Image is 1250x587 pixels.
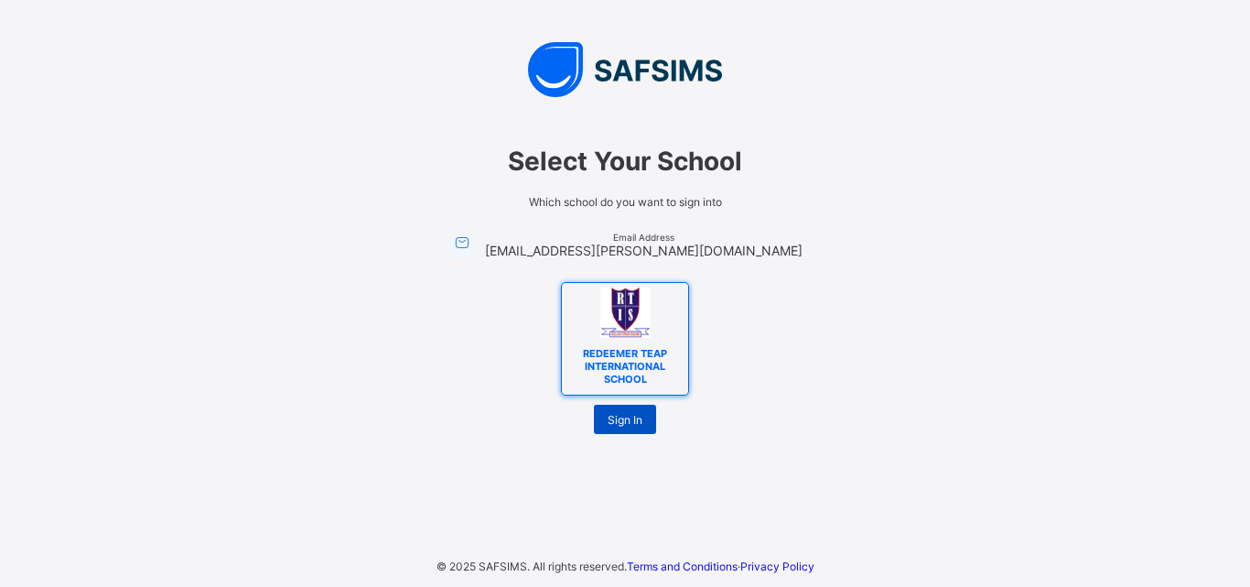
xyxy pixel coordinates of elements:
[608,413,642,427] span: Sign In
[740,560,814,573] a: Privacy Policy
[485,243,803,258] span: [EMAIL_ADDRESS][PERSON_NAME][DOMAIN_NAME]
[485,232,803,243] span: Email Address
[627,560,738,573] a: Terms and Conditions
[600,288,651,338] img: REDEEMER TEAP INTERNATIONAL SCHOOL
[569,342,681,390] span: REDEEMER TEAP INTERNATIONAL SCHOOL
[436,560,627,573] span: © 2025 SAFSIMS. All rights reserved.
[350,42,900,97] img: SAFSIMS Logo
[627,560,814,573] span: ·
[369,195,881,209] span: Which school do you want to sign into
[369,146,881,177] span: Select Your School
